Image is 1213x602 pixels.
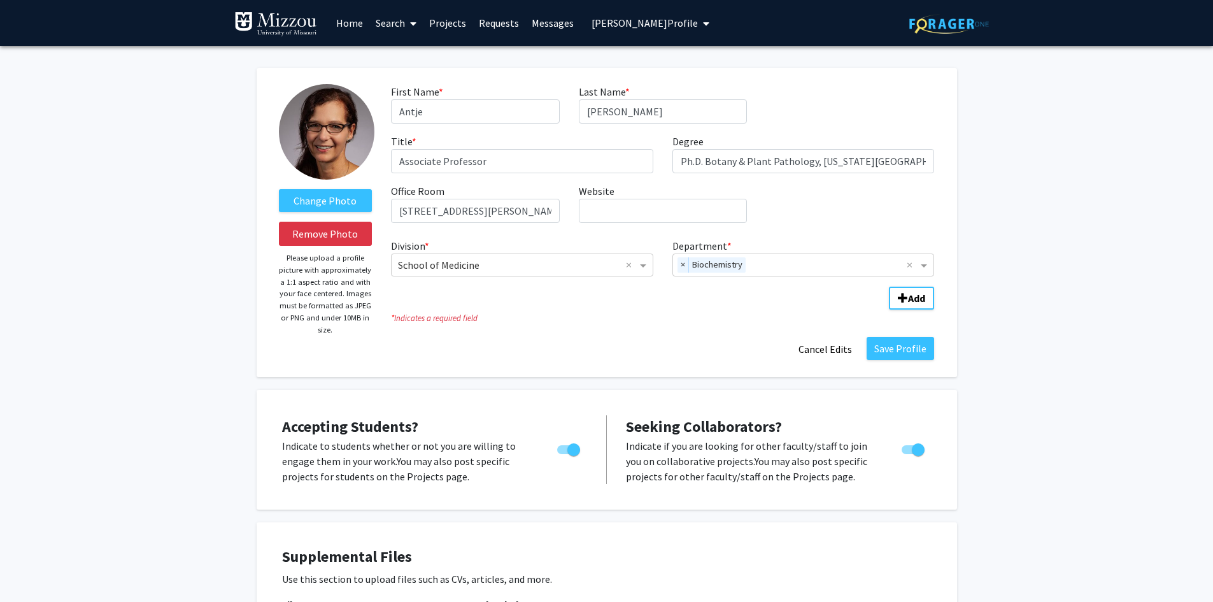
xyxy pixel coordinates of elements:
span: [PERSON_NAME] Profile [592,17,698,29]
button: Remove Photo [279,222,372,246]
img: Profile Picture [279,84,374,180]
button: Cancel Edits [790,337,860,361]
button: Save Profile [867,337,934,360]
span: Accepting Students? [282,417,418,436]
a: Requests [472,1,525,45]
span: Clear all [907,257,918,273]
b: Add [908,292,925,305]
label: Website [579,183,614,199]
label: Office Room [391,183,444,199]
p: Indicate to students whether or not you are willing to engage them in your work. You may also pos... [282,438,533,484]
span: Clear all [626,257,637,273]
img: ForagerOne Logo [909,14,989,34]
label: ChangeProfile Picture [279,189,372,212]
a: Projects [423,1,472,45]
ng-select: Division [391,254,653,276]
a: Home [330,1,369,45]
i: Indicates a required field [391,312,934,324]
a: Search [369,1,423,45]
div: Department [663,238,944,276]
div: Division [381,238,663,276]
button: Add Division/Department [889,287,934,310]
label: First Name [391,84,443,99]
p: Use this section to upload files such as CVs, articles, and more. [282,571,932,587]
iframe: Chat [10,545,54,592]
span: Biochemistry [689,257,746,273]
ng-select: Department [672,254,935,276]
p: Please upload a profile picture with approximately a 1:1 aspect ratio and with your face centered... [279,252,372,336]
label: Last Name [579,84,630,99]
span: × [677,257,689,273]
div: Toggle [552,438,587,457]
a: Messages [525,1,580,45]
span: Seeking Collaborators? [626,417,782,436]
label: Title [391,134,416,149]
h4: Supplemental Files [282,548,932,566]
p: Indicate if you are looking for other faculty/staff to join you on collaborative projects. You ma... [626,438,877,484]
label: Degree [672,134,704,149]
div: Toggle [897,438,932,457]
img: University of Missouri Logo [234,11,317,37]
